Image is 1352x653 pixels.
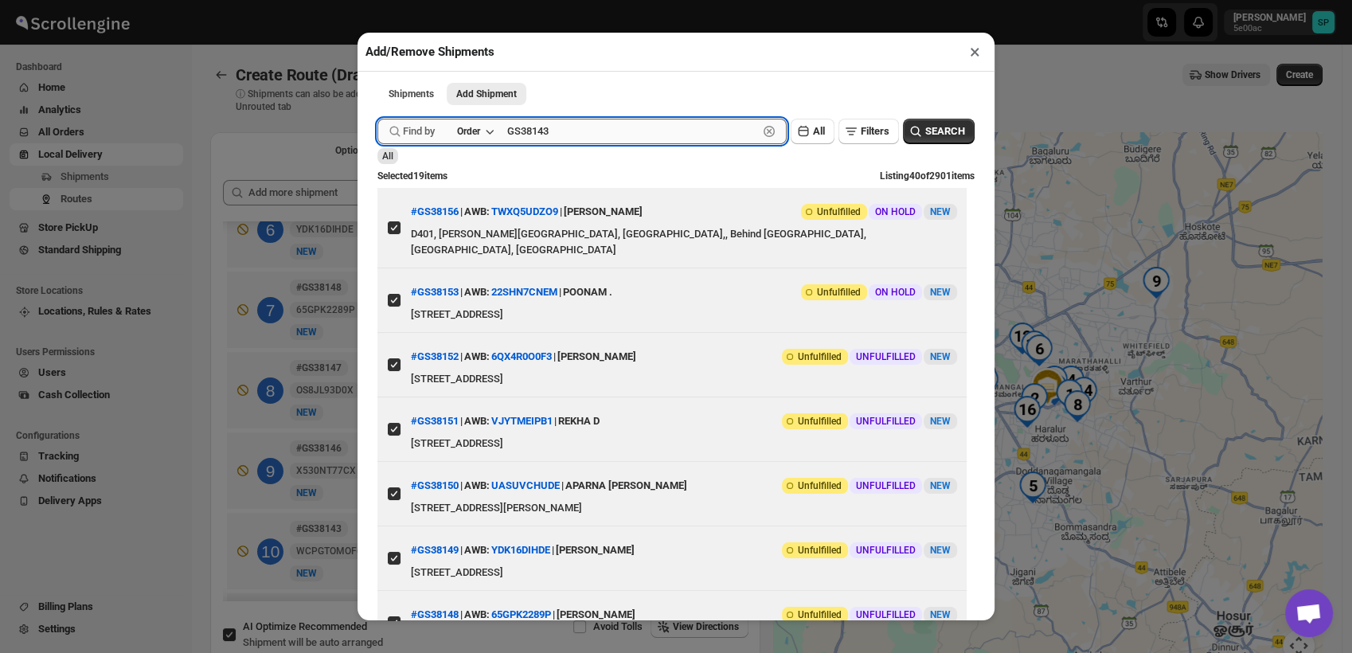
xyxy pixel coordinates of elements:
span: Unfulfilled [817,286,861,299]
span: Unfulfilled [798,350,842,363]
button: #GS38148 [411,608,459,620]
h2: Add/Remove Shipments [365,44,494,60]
button: UASUVCHUDE [491,479,560,491]
span: ON HOLD [875,205,916,218]
button: #GS38153 [411,286,459,298]
span: AWB: [464,284,490,300]
div: [PERSON_NAME] [556,536,635,565]
span: UNFULFILLED [856,350,916,363]
button: #GS38150 [411,479,459,491]
span: NEW [930,545,951,556]
button: TWXQ5UDZO9 [491,205,558,217]
span: NEW [930,287,951,298]
button: #GS38149 [411,544,459,556]
span: Find by [403,123,435,139]
span: NEW [930,480,951,491]
div: [PERSON_NAME] [557,600,635,629]
button: SEARCH [903,119,975,144]
div: Open chat [1285,589,1333,637]
div: Selected Shipments [210,167,760,607]
span: AWB: [464,607,490,623]
span: UNFULFILLED [856,415,916,428]
button: 6QX4R0O0F3 [491,350,552,362]
span: Listing 40 of 2901 items [880,170,975,182]
span: UNFULFILLED [856,544,916,557]
div: | | [411,600,635,629]
div: Order [457,125,480,138]
span: Unfulfilled [798,415,842,428]
span: AWB: [464,542,490,558]
span: Unfulfilled [798,479,842,492]
button: × [963,41,987,63]
div: D401, [PERSON_NAME][GEOGRAPHIC_DATA], [GEOGRAPHIC_DATA],, Behind [GEOGRAPHIC_DATA], [GEOGRAPHIC_D... [411,226,957,258]
button: YDK16DIHDE [491,544,550,556]
span: UNFULFILLED [856,608,916,621]
button: All [791,119,834,144]
div: [STREET_ADDRESS] [411,436,957,452]
button: Order [447,120,502,143]
button: Filters [838,119,899,144]
button: Clear [761,123,777,139]
span: NEW [930,351,951,362]
div: [STREET_ADDRESS] [411,565,957,581]
span: Add Shipment [456,88,517,100]
button: VJYTMEIPB1 [491,415,553,427]
button: #GS38156 [411,205,459,217]
span: Selected 19 items [377,170,447,182]
div: REKHA D [558,407,600,436]
span: NEW [930,206,951,217]
div: [STREET_ADDRESS][PERSON_NAME] [411,500,957,516]
span: SEARCH [925,123,965,139]
span: Unfulfilled [798,544,842,557]
span: ON HOLD [875,286,916,299]
button: #GS38152 [411,350,459,362]
span: Unfulfilled [817,205,861,218]
span: NEW [930,416,951,427]
div: | | [411,407,600,436]
span: UNFULFILLED [856,479,916,492]
div: APARNA [PERSON_NAME] [565,471,687,500]
div: | | [411,536,635,565]
button: 65GPK2289P [491,608,551,620]
span: Unfulfilled [798,608,842,621]
span: All [382,151,393,162]
input: Enter value here [507,119,758,144]
span: AWB: [464,204,490,220]
button: #GS38151 [411,415,459,427]
span: AWB: [464,413,490,429]
span: AWB: [464,478,490,494]
div: | | [411,342,636,371]
div: | | [411,278,612,307]
span: All [813,125,825,137]
button: 22SHN7CNEM [491,286,557,298]
div: [PERSON_NAME] [557,342,636,371]
span: AWB: [464,349,490,365]
div: POONAM . [563,278,612,307]
div: [STREET_ADDRESS] [411,371,957,387]
div: | | [411,471,687,500]
span: Shipments [389,88,434,100]
span: NEW [930,609,951,620]
div: [PERSON_NAME] [564,197,643,226]
div: | | [411,197,643,226]
span: Filters [861,125,889,137]
div: [STREET_ADDRESS] [411,307,957,323]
